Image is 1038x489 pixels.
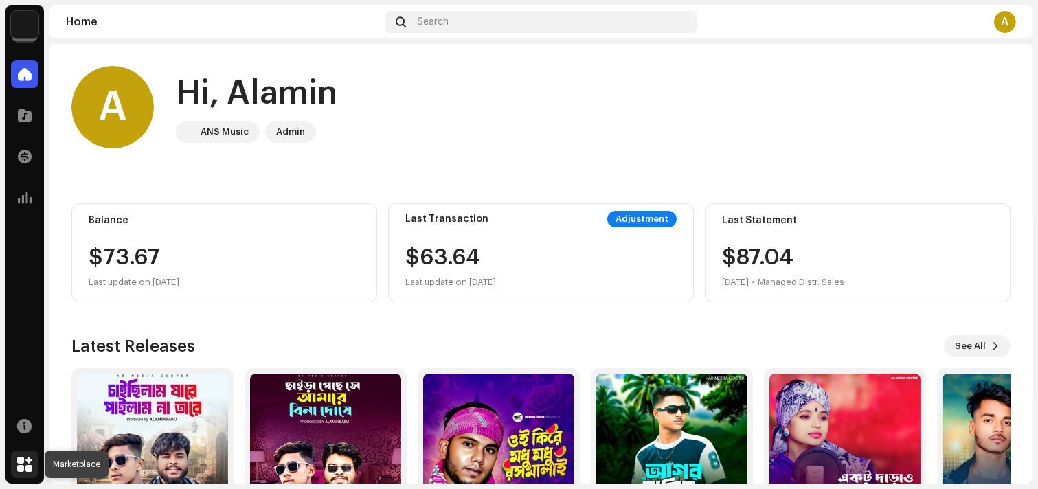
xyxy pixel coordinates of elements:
[752,274,755,291] div: •
[89,274,360,291] div: Last update on [DATE]
[71,203,377,302] re-o-card-value: Balance
[417,16,449,27] span: Search
[758,274,844,291] div: Managed Distr. Sales
[405,214,488,225] div: Last Transaction
[11,11,38,38] img: bb356b9b-6e90-403f-adc8-c282c7c2e227
[276,124,305,140] div: Admin
[89,215,360,226] div: Balance
[955,332,986,360] span: See All
[405,274,496,291] div: Last update on [DATE]
[944,335,1011,357] button: See All
[66,16,379,27] div: Home
[705,203,1011,302] re-o-card-value: Last Statement
[176,71,337,115] div: Hi, Alamin
[994,11,1016,33] div: A
[722,274,749,291] div: [DATE]
[607,211,677,227] div: Adjustment
[71,66,154,148] div: A
[179,124,195,140] img: bb356b9b-6e90-403f-adc8-c282c7c2e227
[201,124,249,140] div: ANS Music
[71,335,195,357] h3: Latest Releases
[722,215,993,226] div: Last Statement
